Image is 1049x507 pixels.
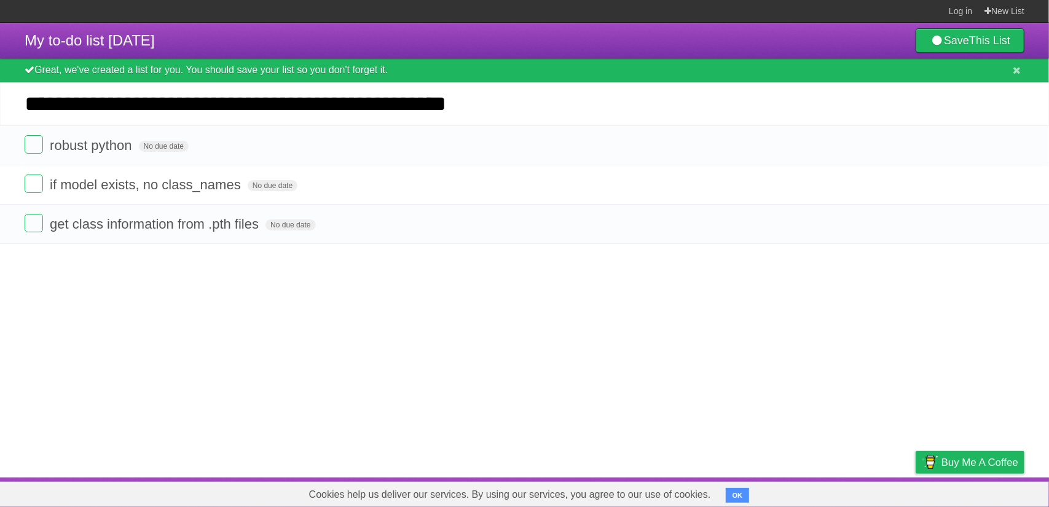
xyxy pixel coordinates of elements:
[858,481,885,504] a: Terms
[752,481,778,504] a: About
[922,452,938,473] img: Buy me a coffee
[25,135,43,154] label: Done
[25,214,43,232] label: Done
[726,488,750,503] button: OK
[793,481,843,504] a: Developers
[248,180,297,191] span: No due date
[297,482,723,507] span: Cookies help us deliver our services. By using our services, you agree to our use of cookies.
[265,219,315,230] span: No due date
[50,216,262,232] span: get class information from .pth files
[50,138,135,153] span: robust python
[50,177,244,192] span: if model exists, no class_names
[916,28,1024,53] a: SaveThis List
[947,481,1024,504] a: Suggest a feature
[941,452,1018,473] span: Buy me a coffee
[969,34,1010,47] b: This List
[916,451,1024,474] a: Buy me a coffee
[900,481,932,504] a: Privacy
[139,141,189,152] span: No due date
[25,32,155,49] span: My to-do list [DATE]
[25,175,43,193] label: Done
